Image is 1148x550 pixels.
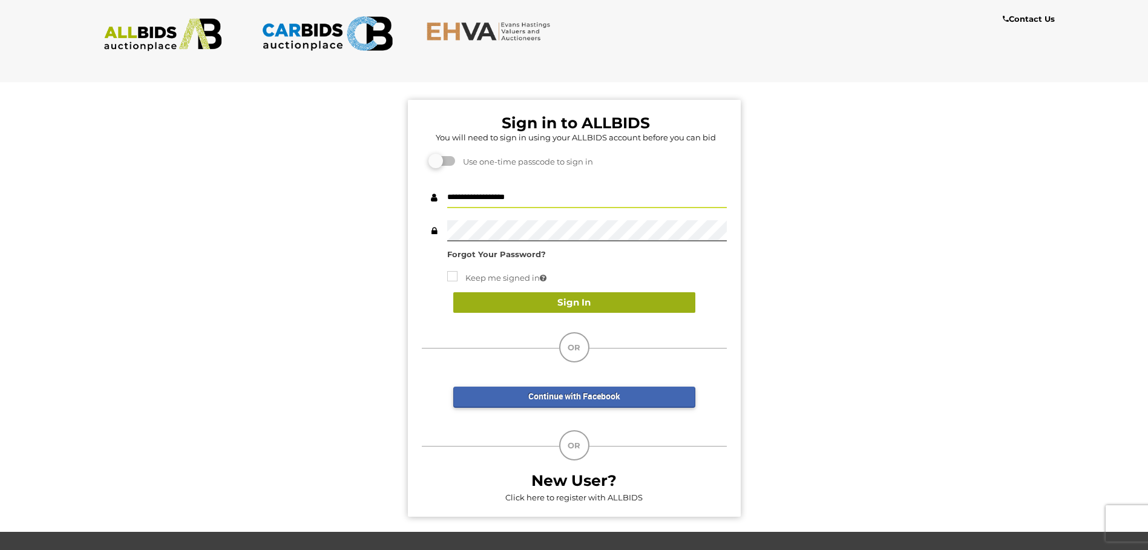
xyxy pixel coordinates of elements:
div: OR [559,430,589,460]
img: EHVA.com.au [426,21,557,41]
img: CARBIDS.com.au [261,12,393,55]
span: Use one-time passcode to sign in [457,157,593,166]
a: Contact Us [1003,12,1058,26]
a: Forgot Your Password? [447,249,546,259]
label: Keep me signed in [447,271,546,285]
button: Sign In [453,292,695,313]
b: Sign in to ALLBIDS [502,114,650,132]
a: Click here to register with ALLBIDS [505,493,643,502]
a: Continue with Facebook [453,387,695,408]
img: ALLBIDS.com.au [97,18,229,51]
b: New User? [531,471,617,489]
h5: You will need to sign in using your ALLBIDS account before you can bid [425,133,727,142]
div: OR [559,332,589,362]
b: Contact Us [1003,14,1055,24]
